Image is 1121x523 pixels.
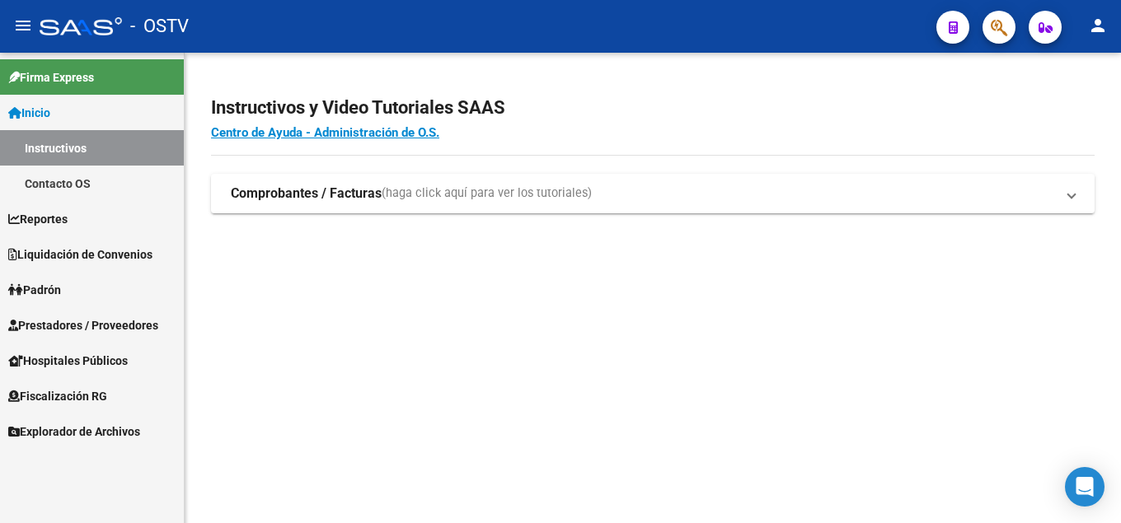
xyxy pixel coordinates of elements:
mat-icon: person [1088,16,1108,35]
span: Hospitales Públicos [8,352,128,370]
div: Open Intercom Messenger [1065,467,1105,507]
mat-expansion-panel-header: Comprobantes / Facturas(haga click aquí para ver los tutoriales) [211,174,1095,213]
span: Reportes [8,210,68,228]
h2: Instructivos y Video Tutoriales SAAS [211,92,1095,124]
span: (haga click aquí para ver los tutoriales) [382,184,592,203]
span: Prestadores / Proveedores [8,316,158,334]
span: Fiscalización RG [8,387,107,405]
mat-icon: menu [13,16,33,35]
span: Liquidación de Convenios [8,245,152,264]
span: Padrón [8,281,61,299]
span: - OSTV [130,8,189,44]
span: Firma Express [8,68,94,86]
a: Centro de Ayuda - Administración de O.S. [211,125,439,140]
span: Explorador de Archivos [8,423,140,441]
strong: Comprobantes / Facturas [231,184,382,203]
span: Inicio [8,104,50,122]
